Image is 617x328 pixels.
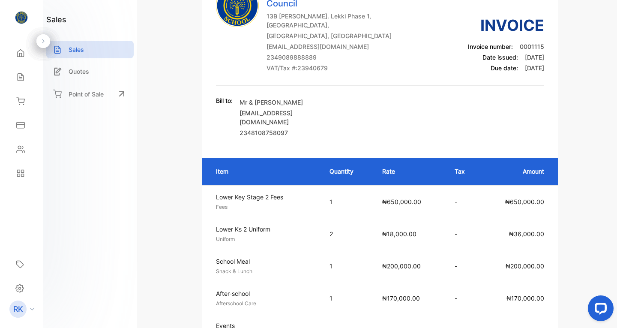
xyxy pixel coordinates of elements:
p: Point of Sale [69,90,104,99]
p: Quotes [69,67,89,76]
p: Mr & [PERSON_NAME] [240,98,338,107]
span: ₦650,000.00 [505,198,544,205]
p: - [455,294,473,303]
p: Item [216,167,312,176]
h1: sales [46,14,66,25]
p: Afterschool Care [216,300,314,307]
span: Date issued: [482,54,518,61]
p: Uniform [216,235,314,243]
span: 0001115 [520,43,544,50]
p: Quantity [329,167,365,176]
p: [EMAIL_ADDRESS][DOMAIN_NAME] [240,108,338,126]
p: Amount [490,167,544,176]
img: logo [15,11,28,24]
iframe: LiveChat chat widget [581,292,617,328]
a: Sales [46,41,134,58]
a: Quotes [46,63,134,80]
p: [EMAIL_ADDRESS][DOMAIN_NAME] [267,42,431,51]
p: After-school [216,289,314,298]
p: 1 [329,197,365,206]
p: - [455,197,473,206]
a: Point of Sale [46,84,134,103]
p: 2348108758097 [240,128,338,137]
span: Due date: [491,64,518,72]
p: Tax [455,167,473,176]
h3: Invoice [468,14,544,37]
p: - [455,262,473,271]
span: ₦650,000.00 [382,198,421,205]
span: ₦18,000.00 [382,230,416,238]
p: - [455,229,473,238]
p: Rate [382,167,437,176]
p: Fees [216,203,314,211]
p: VAT/Tax #: 23940679 [267,63,431,72]
span: [DATE] [525,64,544,72]
span: ₦200,000.00 [506,262,544,270]
p: 2 [329,229,365,238]
p: Snack & Lunch [216,268,314,275]
p: [GEOGRAPHIC_DATA], [GEOGRAPHIC_DATA] [267,31,431,40]
p: Lower Ks 2 Uniform [216,225,314,234]
p: 1 [329,294,365,303]
span: ₦200,000.00 [382,262,421,270]
span: ₦36,000.00 [509,230,544,238]
p: Lower Key Stage 2 Fees [216,193,314,202]
span: ₦170,000.00 [506,295,544,302]
p: Bill to: [216,96,233,105]
p: 13B [PERSON_NAME]. Lekki Phase 1, [GEOGRAPHIC_DATA], [267,12,431,30]
p: 1 [329,262,365,271]
span: Invoice number: [468,43,513,50]
p: RK [13,304,23,315]
span: [DATE] [525,54,544,61]
span: ₦170,000.00 [382,295,420,302]
p: 2349089888889 [267,53,431,62]
p: Sales [69,45,84,54]
p: School Meal [216,257,314,266]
